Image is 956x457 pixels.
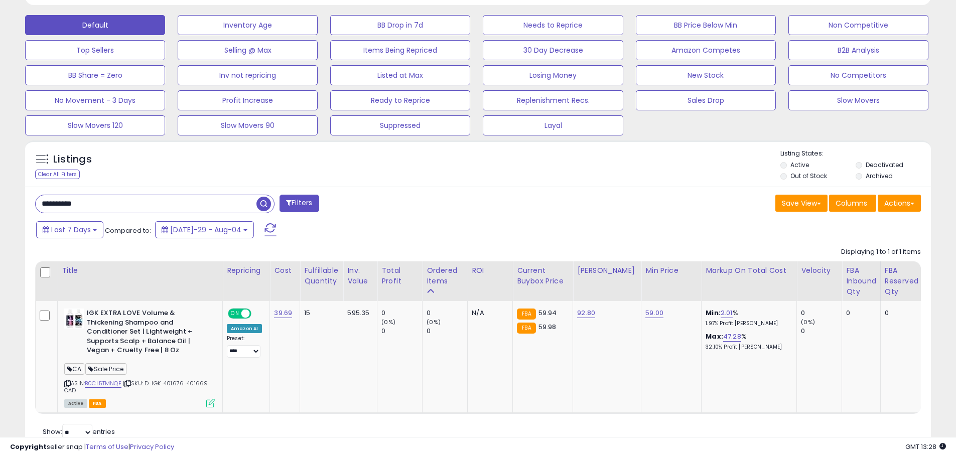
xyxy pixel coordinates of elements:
[250,310,266,318] span: OFF
[62,265,218,276] div: Title
[577,265,637,276] div: [PERSON_NAME]
[170,225,241,235] span: [DATE]-29 - Aug-04
[636,15,776,35] button: BB Price Below Min
[780,149,931,159] p: Listing States:
[801,265,838,276] div: Velocity
[801,309,842,318] div: 0
[178,15,318,35] button: Inventory Age
[10,442,47,451] strong: Copyright
[229,310,241,318] span: ON
[25,115,165,135] button: Slow Movers 120
[645,308,663,318] a: 59.00
[178,115,318,135] button: Slow Movers 90
[43,427,115,436] span: Show: entries
[381,265,418,286] div: Total Profit
[427,318,441,326] small: (0%)
[36,221,103,238] button: Last 7 Days
[636,40,776,60] button: Amazon Competes
[706,344,789,351] p: 32.10% Profit [PERSON_NAME]
[330,15,470,35] button: BB Drop in 7d
[64,309,84,329] img: 51yy6nT729L._SL40_.jpg
[702,261,797,301] th: The percentage added to the cost of goods (COGS) that forms the calculator for Min & Max prices.
[885,309,915,318] div: 0
[721,308,733,318] a: 2.01
[723,332,741,342] a: 47.28
[53,153,92,167] h5: Listings
[427,327,467,336] div: 0
[836,198,867,208] span: Columns
[706,332,789,351] div: %
[274,265,296,276] div: Cost
[645,265,697,276] div: Min Price
[483,90,623,110] button: Replenishment Recs.
[178,40,318,60] button: Selling @ Max
[280,195,319,212] button: Filters
[483,40,623,60] button: 30 Day Decrease
[841,247,921,257] div: Displaying 1 to 1 of 1 items
[304,309,335,318] div: 15
[155,221,254,238] button: [DATE]-29 - Aug-04
[538,322,557,332] span: 59.98
[788,40,928,60] button: B2B Analysis
[85,363,126,375] span: Sale Price
[472,309,505,318] div: N/A
[706,309,789,327] div: %
[105,226,151,235] span: Compared to:
[905,442,946,451] span: 2025-08-12 13:28 GMT
[178,90,318,110] button: Profit Increase
[25,90,165,110] button: No Movement - 3 Days
[427,309,467,318] div: 0
[483,15,623,35] button: Needs to Reprice
[130,442,174,451] a: Privacy Policy
[381,318,395,326] small: (0%)
[878,195,921,212] button: Actions
[227,265,265,276] div: Repricing
[706,320,789,327] p: 1.97% Profit [PERSON_NAME]
[775,195,828,212] button: Save View
[538,308,557,318] span: 59.94
[274,308,292,318] a: 39.69
[51,225,91,235] span: Last 7 Days
[227,335,262,358] div: Preset:
[304,265,339,286] div: Fulfillable Quantity
[472,265,508,276] div: ROI
[10,442,174,452] div: seller snap | |
[347,309,369,318] div: 595.35
[517,323,535,334] small: FBA
[25,65,165,85] button: BB Share = Zero
[517,309,535,320] small: FBA
[64,399,87,408] span: All listings currently available for purchase on Amazon
[87,309,209,358] b: IGK EXTRA LOVE Volume & Thickening Shampoo and Conditioner Set | Lightweight + Supports Scalp + B...
[64,363,84,375] span: CA
[178,65,318,85] button: Inv not repricing
[86,442,128,451] a: Terms of Use
[706,308,721,318] b: Min:
[790,161,809,169] label: Active
[25,40,165,60] button: Top Sellers
[381,309,422,318] div: 0
[89,399,106,408] span: FBA
[846,265,876,297] div: FBA inbound Qty
[577,308,595,318] a: 92.80
[706,332,723,341] b: Max:
[25,15,165,35] button: Default
[227,324,262,333] div: Amazon AI
[788,65,928,85] button: No Competitors
[517,265,569,286] div: Current Buybox Price
[866,172,893,180] label: Archived
[846,309,873,318] div: 0
[483,115,623,135] button: Layal
[85,379,121,388] a: B0CL5TMNQF
[35,170,80,179] div: Clear All Filters
[788,15,928,35] button: Non Competitive
[483,65,623,85] button: Losing Money
[427,265,463,286] div: Ordered Items
[706,265,792,276] div: Markup on Total Cost
[866,161,903,169] label: Deactivated
[381,327,422,336] div: 0
[829,195,876,212] button: Columns
[64,309,215,406] div: ASIN:
[801,327,842,336] div: 0
[788,90,928,110] button: Slow Movers
[636,65,776,85] button: New Stock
